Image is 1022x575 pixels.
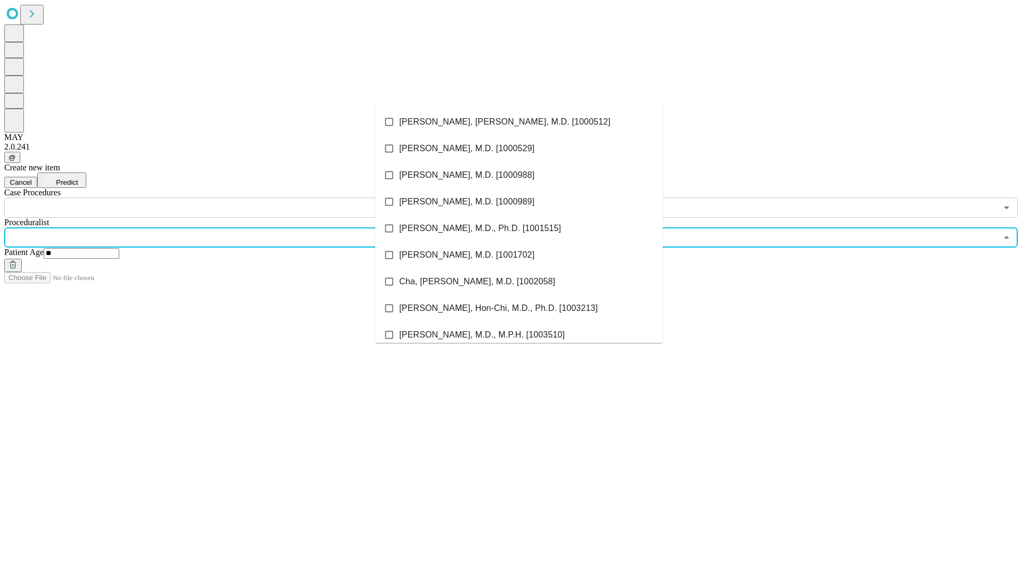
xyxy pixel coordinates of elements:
[399,142,534,155] span: [PERSON_NAME], M.D. [1000529]
[399,169,534,182] span: [PERSON_NAME], M.D. [1000988]
[399,195,534,208] span: [PERSON_NAME], M.D. [1000989]
[9,153,16,161] span: @
[56,178,78,186] span: Predict
[999,230,1014,245] button: Close
[399,249,534,261] span: [PERSON_NAME], M.D. [1001702]
[4,152,20,163] button: @
[4,163,60,172] span: Create new item
[999,200,1014,215] button: Open
[10,178,32,186] span: Cancel
[37,172,86,188] button: Predict
[4,218,49,227] span: Proceduralist
[399,222,561,235] span: [PERSON_NAME], M.D., Ph.D. [1001515]
[4,248,44,257] span: Patient Age
[4,188,61,197] span: Scheduled Procedure
[399,116,611,128] span: [PERSON_NAME], [PERSON_NAME], M.D. [1000512]
[4,142,1018,152] div: 2.0.241
[399,328,565,341] span: [PERSON_NAME], M.D., M.P.H. [1003510]
[4,177,37,188] button: Cancel
[399,302,598,315] span: [PERSON_NAME], Hon-Chi, M.D., Ph.D. [1003213]
[399,275,555,288] span: Cha, [PERSON_NAME], M.D. [1002058]
[4,133,1018,142] div: MAY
